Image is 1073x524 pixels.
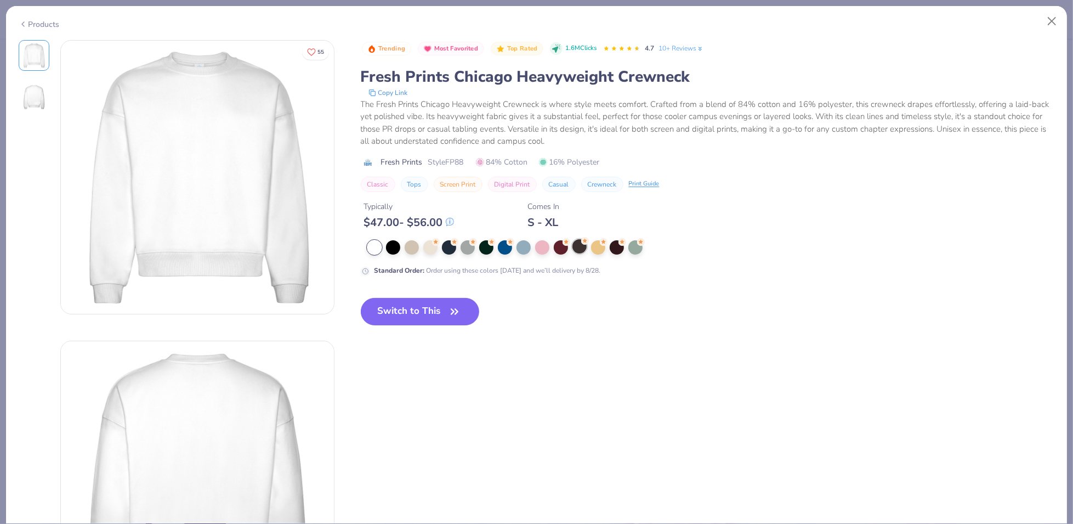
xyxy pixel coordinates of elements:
[317,49,324,55] span: 55
[418,42,484,56] button: Badge Button
[428,156,464,168] span: Style FP88
[361,158,376,167] img: brand logo
[401,177,428,192] button: Tops
[21,42,47,69] img: Front
[423,44,432,53] img: Most Favorited sort
[491,42,543,56] button: Badge Button
[565,44,597,53] span: 1.6M Clicks
[476,156,528,168] span: 84% Cotton
[528,216,560,229] div: S - XL
[381,156,423,168] span: Fresh Prints
[528,201,560,212] div: Comes In
[629,179,660,189] div: Print Guide
[61,41,334,314] img: Front
[361,66,1055,87] div: Fresh Prints Chicago Heavyweight Crewneck
[374,266,425,275] strong: Standard Order :
[364,201,454,212] div: Typically
[645,44,654,53] span: 4.7
[362,42,411,56] button: Badge Button
[361,177,395,192] button: Classic
[378,46,405,52] span: Trending
[542,177,576,192] button: Casual
[539,156,600,168] span: 16% Polyester
[361,298,480,325] button: Switch to This
[374,266,601,275] div: Order using these colors [DATE] and we’ll delivery by 8/28.
[19,19,60,30] div: Products
[302,44,329,60] button: Like
[488,177,537,192] button: Digital Print
[364,216,454,229] div: $ 47.00 - $ 56.00
[367,44,376,53] img: Trending sort
[581,177,623,192] button: Crewneck
[434,46,478,52] span: Most Favorited
[21,84,47,110] img: Back
[361,98,1055,148] div: The Fresh Prints Chicago Heavyweight Crewneck is where style meets comfort. Crafted from a blend ...
[658,43,704,53] a: 10+ Reviews
[434,177,482,192] button: Screen Print
[603,40,640,58] div: 4.7 Stars
[365,87,411,98] button: copy to clipboard
[1042,11,1063,32] button: Close
[496,44,505,53] img: Top Rated sort
[507,46,538,52] span: Top Rated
